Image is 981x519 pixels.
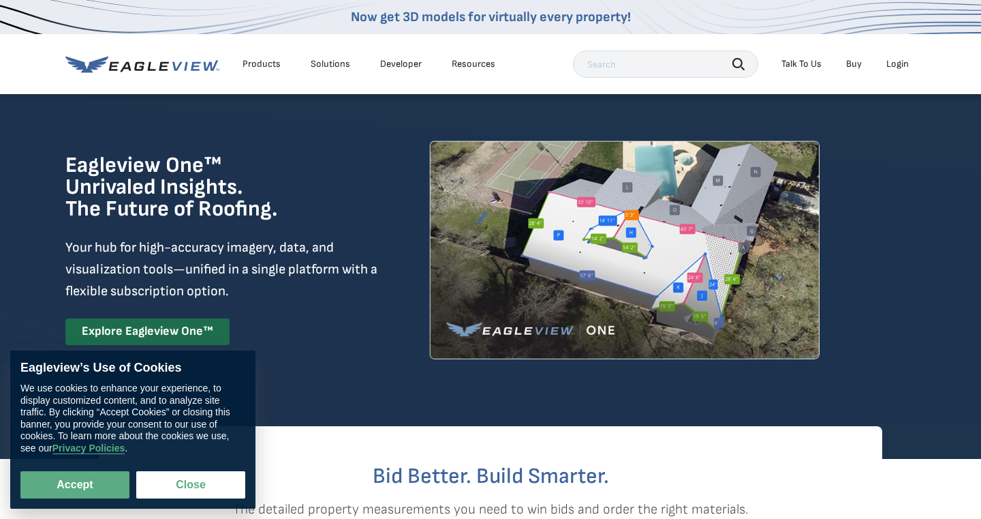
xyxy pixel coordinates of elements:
div: Solutions [311,58,350,70]
div: Eagleview’s Use of Cookies [20,361,245,376]
div: Products [243,58,281,70]
h1: Eagleview One™ Unrivaled Insights. The Future of Roofing. [65,155,347,220]
div: We use cookies to enhance your experience, to display customized content, and to analyze site tra... [20,383,245,454]
a: Now get 3D models for virtually every property! [351,9,631,25]
div: Login [886,58,909,70]
a: Explore Eagleview One™ [65,318,230,345]
p: Your hub for high-accuracy imagery, data, and visualization tools—unified in a single platform wi... [65,237,380,302]
div: Resources [452,58,495,70]
h2: Bid Better. Build Smarter. [99,466,882,488]
input: Search [573,50,758,78]
a: Developer [380,58,422,70]
button: Accept [20,471,129,499]
button: Close [136,471,245,499]
div: Talk To Us [781,58,822,70]
a: Privacy Policies [52,443,125,454]
a: Buy [846,58,862,70]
